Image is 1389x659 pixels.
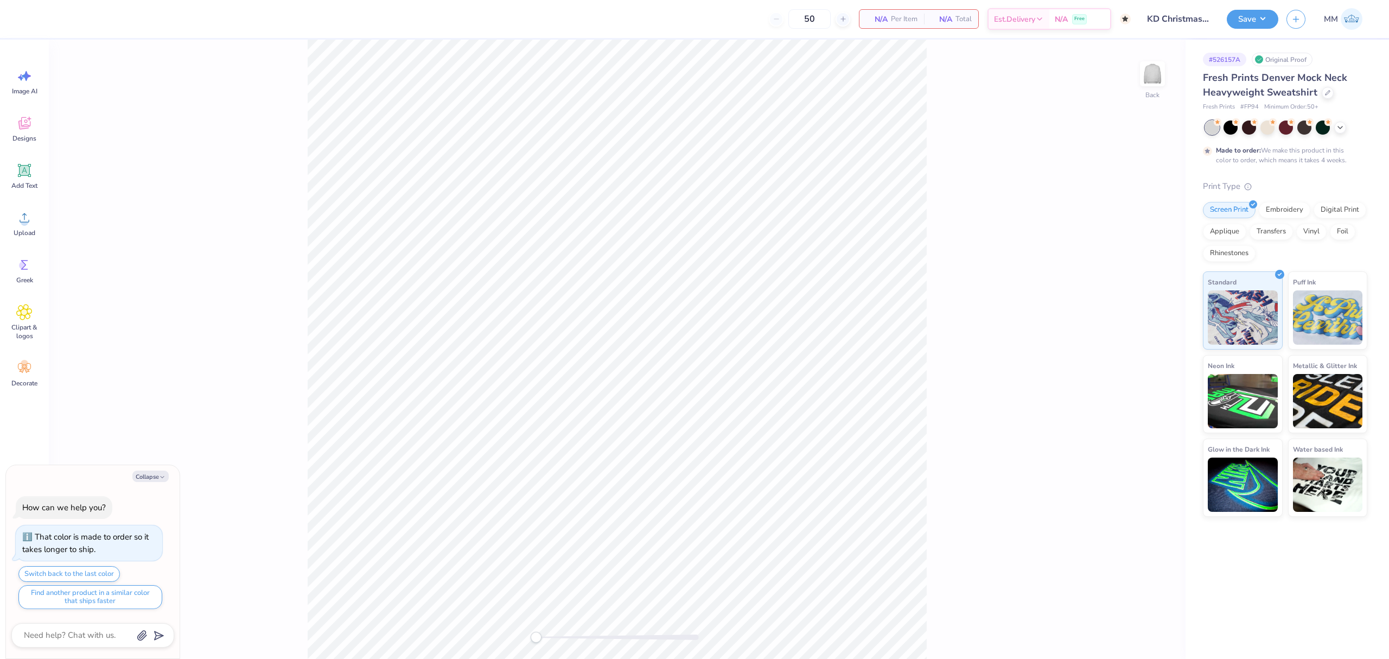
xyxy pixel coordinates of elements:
[1055,14,1068,25] span: N/A
[891,14,917,25] span: Per Item
[1203,202,1256,218] div: Screen Print
[132,471,169,482] button: Collapse
[1203,245,1256,262] div: Rhinestones
[1203,53,1246,66] div: # 526157A
[11,379,37,388] span: Decorate
[1139,8,1219,30] input: Untitled Design
[955,14,972,25] span: Total
[531,632,541,643] div: Accessibility label
[1259,202,1310,218] div: Embroidery
[22,502,106,513] div: How can we help you?
[1314,202,1366,218] div: Digital Print
[12,87,37,96] span: Image AI
[1145,90,1159,100] div: Back
[1203,180,1367,193] div: Print Type
[1203,71,1347,99] span: Fresh Prints Denver Mock Neck Heavyweight Sweatshirt
[994,14,1035,25] span: Est. Delivery
[1208,276,1237,288] span: Standard
[1293,276,1316,288] span: Puff Ink
[1330,224,1355,240] div: Foil
[931,14,952,25] span: N/A
[1319,8,1367,30] a: MM
[1250,224,1293,240] div: Transfers
[16,276,33,284] span: Greek
[1074,15,1085,23] span: Free
[1208,290,1278,345] img: Standard
[1203,224,1246,240] div: Applique
[1208,360,1234,371] span: Neon Ink
[14,229,35,237] span: Upload
[1252,53,1312,66] div: Original Proof
[1216,146,1261,155] strong: Made to order:
[1208,443,1270,455] span: Glow in the Dark Ink
[1216,145,1349,165] div: We make this product in this color to order, which means it takes 4 weeks.
[1208,458,1278,512] img: Glow in the Dark Ink
[1293,458,1363,512] img: Water based Ink
[1293,374,1363,428] img: Metallic & Glitter Ink
[7,323,42,340] span: Clipart & logos
[788,9,831,29] input: – –
[18,566,120,582] button: Switch back to the last color
[12,134,36,143] span: Designs
[1293,443,1343,455] span: Water based Ink
[1203,103,1235,112] span: Fresh Prints
[1264,103,1318,112] span: Minimum Order: 50 +
[1324,13,1338,26] span: MM
[1296,224,1327,240] div: Vinyl
[1293,290,1363,345] img: Puff Ink
[1293,360,1357,371] span: Metallic & Glitter Ink
[1208,374,1278,428] img: Neon Ink
[866,14,888,25] span: N/A
[1142,63,1163,85] img: Back
[1341,8,1362,30] img: Mariah Myssa Salurio
[18,585,162,609] button: Find another product in a similar color that ships faster
[1240,103,1259,112] span: # FP94
[11,181,37,190] span: Add Text
[22,531,149,555] div: That color is made to order so it takes longer to ship.
[1227,10,1278,29] button: Save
